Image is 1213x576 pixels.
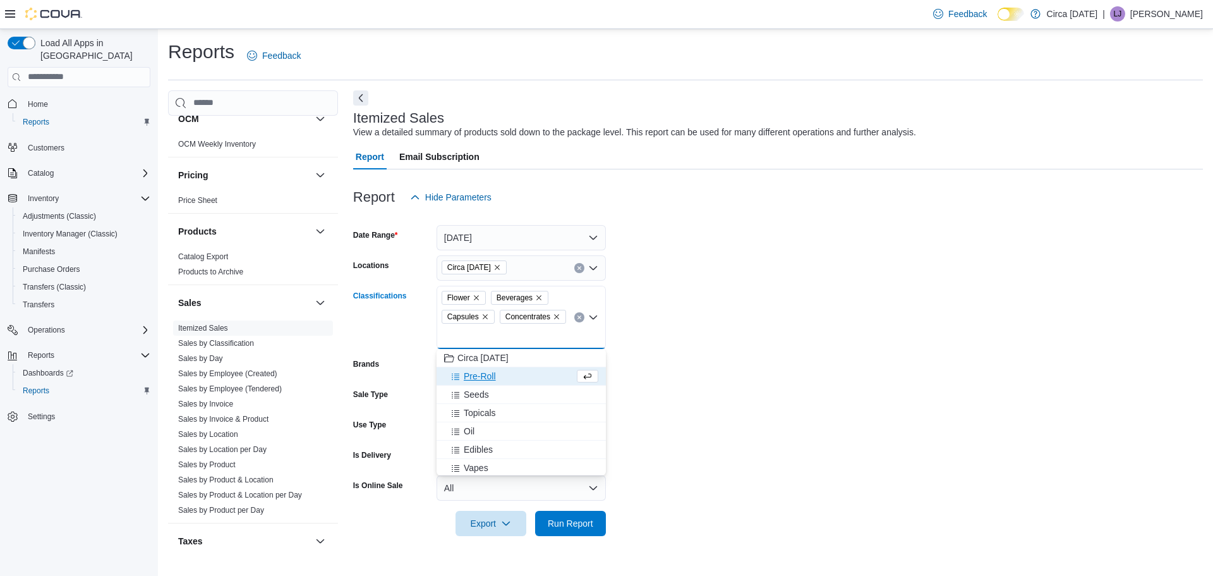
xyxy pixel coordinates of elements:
span: Hide Parameters [425,191,492,204]
span: Operations [23,322,150,338]
h3: Sales [178,297,202,309]
span: Run Report [548,517,593,530]
button: Seeds [437,386,606,404]
span: Feedback [262,49,301,62]
button: Remove Concentrates from selection in this group [553,313,560,321]
button: Export [456,511,526,536]
div: Pricing [168,193,338,213]
span: Export [463,511,519,536]
span: Sales by Product & Location per Day [178,490,302,500]
div: Sales [168,321,338,523]
button: Transfers (Classic) [13,278,155,296]
a: Sales by Classification [178,339,254,348]
button: Reports [3,346,155,364]
button: Circa [DATE] [437,349,606,367]
span: Purchase Orders [23,264,80,274]
label: Use Type [353,420,386,430]
a: Transfers [18,297,59,312]
a: Feedback [242,43,306,68]
a: Dashboards [18,365,78,381]
button: Home [3,95,155,113]
img: Cova [25,8,82,20]
button: Manifests [13,243,155,260]
span: Customers [28,143,64,153]
div: View a detailed summary of products sold down to the package level. This report can be used for m... [353,126,916,139]
span: Capsules [447,310,479,323]
button: Transfers [13,296,155,314]
a: Catalog Export [178,252,228,261]
span: Concentrates [500,310,566,324]
span: OCM Weekly Inventory [178,139,256,149]
span: Inventory Manager (Classic) [18,226,150,242]
a: Itemized Sales [178,324,228,333]
button: Taxes [313,534,328,549]
span: Catalog Export [178,252,228,262]
button: Settings [3,407,155,426]
span: Load All Apps in [GEOGRAPHIC_DATA] [35,37,150,62]
button: Operations [23,322,70,338]
a: Sales by Invoice [178,400,233,408]
button: Oil [437,422,606,441]
button: Pricing [178,169,310,181]
button: Edibles [437,441,606,459]
h3: Pricing [178,169,208,181]
button: Remove Capsules from selection in this group [481,313,489,321]
button: Reports [13,113,155,131]
span: Home [28,99,48,109]
button: Adjustments (Classic) [13,207,155,225]
p: Circa [DATE] [1047,6,1098,21]
span: Sales by Classification [178,338,254,348]
span: Reports [23,386,49,396]
span: Sales by Invoice [178,399,233,409]
button: [DATE] [437,225,606,250]
button: OCM [313,111,328,126]
button: Sales [313,295,328,310]
button: OCM [178,113,310,125]
span: Transfers [18,297,150,312]
a: Reports [18,383,54,398]
button: Remove Flower from selection in this group [473,294,480,302]
span: Pre-Roll [464,370,496,383]
button: All [437,475,606,501]
button: Pre-Roll [437,367,606,386]
a: Manifests [18,244,60,259]
label: Brands [353,359,379,369]
label: Sale Type [353,389,388,400]
span: Adjustments (Classic) [18,209,150,224]
h1: Reports [168,39,234,64]
a: Sales by Employee (Tendered) [178,384,282,393]
span: Capsules [442,310,495,324]
span: Manifests [18,244,150,259]
button: Products [313,224,328,239]
span: Itemized Sales [178,323,228,333]
button: Catalog [23,166,59,181]
span: Inventory Manager (Classic) [23,229,118,239]
span: Products to Archive [178,267,243,277]
span: Catalog [28,168,54,178]
span: Sales by Employee (Tendered) [178,384,282,394]
span: Email Subscription [399,144,480,169]
a: Sales by Day [178,354,223,363]
span: Sales by Product [178,460,236,470]
a: Dashboards [13,364,155,382]
span: Beverages [491,291,548,305]
a: Home [23,97,53,112]
button: Customers [3,138,155,157]
button: Taxes [178,535,310,548]
button: Topicals [437,404,606,422]
span: Beverages [497,291,533,304]
button: Clear input [574,263,584,273]
button: Hide Parameters [405,185,497,210]
button: Reports [23,348,59,363]
span: Operations [28,325,65,335]
div: OCM [168,137,338,157]
p: | [1102,6,1105,21]
label: Is Online Sale [353,481,403,491]
button: Products [178,225,310,238]
span: Reports [28,350,54,360]
span: Report [356,144,384,169]
button: Inventory [23,191,64,206]
span: Reports [23,117,49,127]
span: Edibles [464,443,493,456]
